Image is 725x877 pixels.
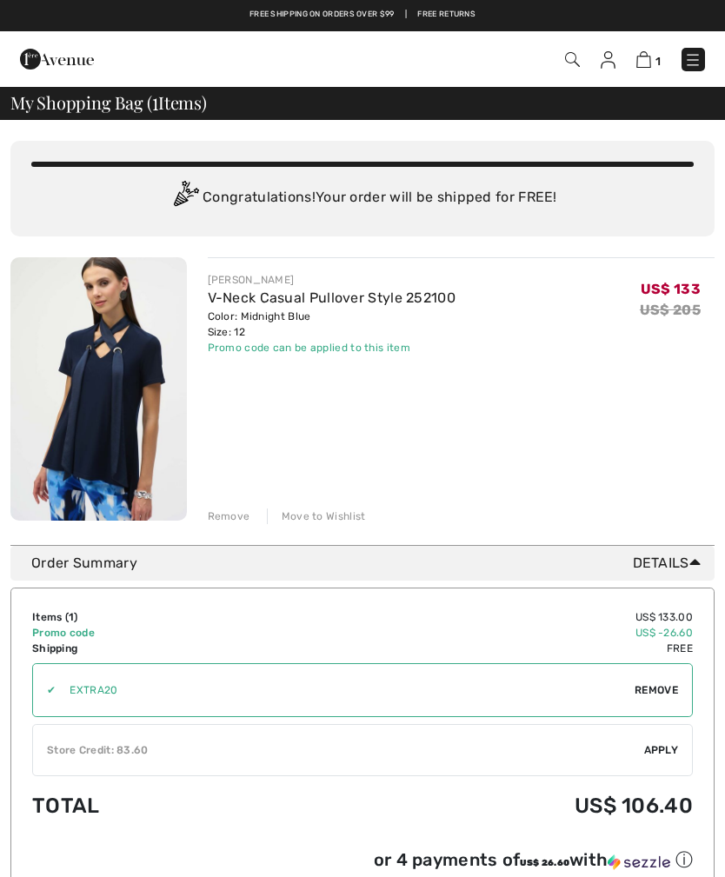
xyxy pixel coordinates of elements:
td: US$ -26.60 [272,625,693,641]
td: US$ 106.40 [272,776,693,835]
div: Store Credit: 83.60 [33,742,644,758]
span: US$ 26.60 [520,858,569,868]
td: US$ 133.00 [272,609,693,625]
span: My Shopping Bag ( Items) [10,94,207,111]
input: Promo code [56,664,635,716]
img: 1ère Avenue [20,42,94,76]
img: My Info [601,51,615,69]
img: Shopping Bag [636,51,651,68]
img: Congratulation2.svg [168,181,203,216]
div: Move to Wishlist [267,508,366,524]
td: Free [272,641,693,656]
a: V-Neck Casual Pullover Style 252100 [208,289,456,306]
div: Color: Midnight Blue Size: 12 [208,309,456,340]
div: Congratulations! Your order will be shipped for FREE! [31,181,694,216]
span: | [405,9,407,21]
span: 1 [69,611,74,623]
span: Remove [635,682,678,698]
a: 1ère Avenue [20,50,94,66]
td: Total [32,776,272,835]
img: Sezzle [608,854,670,870]
div: Remove [208,508,250,524]
img: V-Neck Casual Pullover Style 252100 [10,257,187,521]
span: 1 [152,90,158,112]
td: Items ( ) [32,609,272,625]
td: Promo code [32,625,272,641]
div: Order Summary [31,553,708,574]
a: Free Returns [417,9,476,21]
div: Promo code can be applied to this item [208,340,456,355]
span: 1 [655,55,661,68]
a: Free shipping on orders over $99 [249,9,395,21]
img: Search [565,52,580,67]
div: or 4 payments of with [374,848,693,872]
img: Menu [684,51,702,69]
span: Details [633,553,708,574]
span: Apply [644,742,679,758]
a: 1 [636,49,661,70]
td: Shipping [32,641,272,656]
span: US$ 133 [641,281,701,297]
s: US$ 205 [640,302,701,318]
div: ✔ [33,682,56,698]
div: [PERSON_NAME] [208,272,456,288]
